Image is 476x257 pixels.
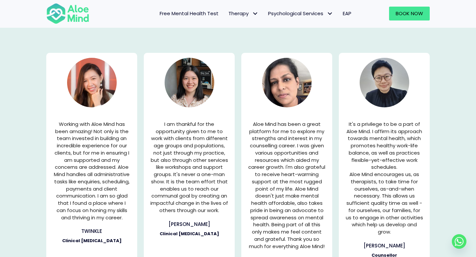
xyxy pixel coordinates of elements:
a: EAP [338,7,356,20]
h4: Clinical [MEDICAL_DATA] [150,231,228,237]
h3: [PERSON_NAME] [150,221,228,228]
img: Aloe mind Logo [46,3,89,24]
a: Free Mental Health Test [155,7,223,20]
span: Book Now [396,10,423,17]
span: Psychological Services: submenu [325,9,335,18]
h3: Twinkle [53,228,131,235]
span: EAP [343,10,351,17]
a: Psychological ServicesPsychological Services: submenu [263,7,338,20]
span: Therapy: submenu [250,9,260,18]
p: Aloe Mind has been a great platform for me to explore my strengths and interest in my counselling... [248,121,326,250]
span: Psychological Services [268,10,333,17]
img: Aloe Mind Malaysia | Mental Healthcare Services in Malaysia and Singapore [165,58,214,107]
p: Working with Aloe Mind has been amazing! Not only is the team invested in building an incredible ... [53,121,131,221]
a: Whatsapp [452,234,466,249]
img: Aloe Mind Malaysia | Mental Healthcare Services in Malaysia and Singapore [67,58,117,107]
a: TherapyTherapy: submenu [223,7,263,20]
p: I am thankful for the opportunity given to me to work with clients from different age groups and ... [150,121,228,214]
img: Aloe Mind Malaysia | Mental Healthcare Services in Malaysia and Singapore [360,58,409,107]
a: Book Now [389,7,430,20]
h3: [PERSON_NAME] [345,242,423,249]
img: Aloe Mind Malaysia | Mental Healthcare Services in Malaysia and Singapore [262,58,312,107]
p: It's a privilege to be a part of Aloe Mind. I affirm its approach towards mental health, which pr... [345,121,423,236]
span: Therapy [228,10,258,17]
nav: Menu [98,7,356,20]
h4: Clinical [MEDICAL_DATA] [53,238,131,244]
span: Free Mental Health Test [160,10,218,17]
